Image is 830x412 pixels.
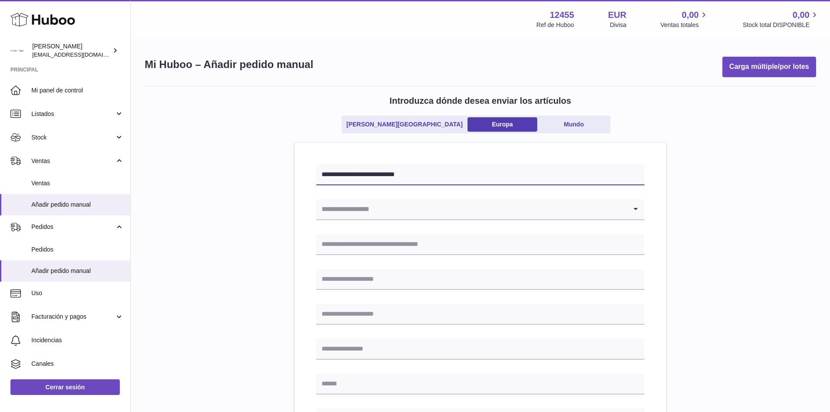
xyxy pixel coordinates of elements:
[743,9,820,29] a: 0,00 Stock total DISPONIBLE
[31,179,124,187] span: Ventas
[31,360,124,368] span: Canales
[31,313,115,321] span: Facturación y pagos
[610,21,627,29] div: Divisa
[31,267,124,275] span: Añadir pedido manual
[31,245,124,254] span: Pedidos
[31,289,124,297] span: Uso
[145,58,313,72] h1: Mi Huboo – Añadir pedido manual
[31,157,115,165] span: Ventas
[31,336,124,344] span: Incidencias
[550,9,574,21] strong: 12455
[343,117,466,132] a: [PERSON_NAME][GEOGRAPHIC_DATA]
[31,133,115,142] span: Stock
[539,117,609,132] a: Mundo
[536,21,574,29] div: Ref de Huboo
[722,57,816,77] button: Carga múltiple/por lotes
[682,9,699,21] span: 0,00
[32,51,128,58] span: [EMAIL_ADDRESS][DOMAIN_NAME]
[32,42,111,59] div: [PERSON_NAME]
[10,44,24,57] img: pedidos@glowrias.com
[468,117,537,132] a: Europa
[661,9,709,29] a: 0,00 Ventas totales
[793,9,810,21] span: 0,00
[661,21,709,29] span: Ventas totales
[31,86,124,95] span: Mi panel de control
[608,9,627,21] strong: EUR
[316,199,627,219] input: Search for option
[31,223,115,231] span: Pedidos
[316,199,644,220] div: Search for option
[390,95,571,107] h2: Introduzca dónde desea enviar los artículos
[31,201,124,209] span: Añadir pedido manual
[10,379,120,395] a: Cerrar sesión
[743,21,820,29] span: Stock total DISPONIBLE
[31,110,115,118] span: Listados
